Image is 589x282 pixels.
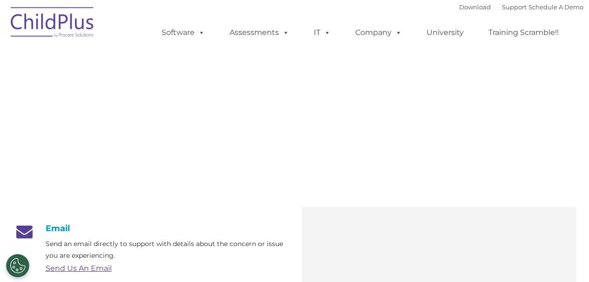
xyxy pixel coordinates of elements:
[305,23,340,42] a: IT
[459,3,491,11] a: Download
[479,23,568,42] a: Training Scramble!!
[459,3,583,11] font: |
[46,238,288,261] p: Send an email directly to support with details about the concern or issue you are experiencing.
[13,223,288,234] h4: Email
[502,3,527,11] a: Support
[528,3,583,11] a: Schedule A Demo
[6,0,99,47] img: ChildPlus by Procare Solutions
[46,264,112,273] a: Send Us An Email
[220,23,298,42] a: Assessments
[346,23,411,42] a: Company
[6,254,29,277] button: Cookies Settings
[152,23,214,42] a: Software
[417,23,473,42] a: University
